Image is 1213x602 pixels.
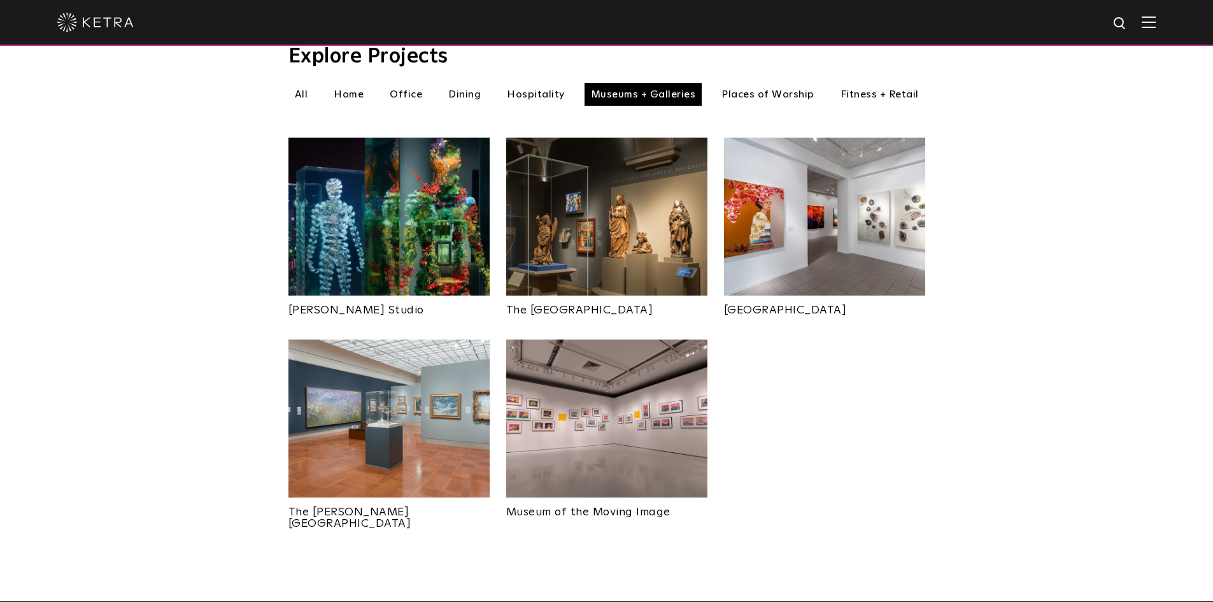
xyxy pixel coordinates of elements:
[327,83,370,106] li: Home
[1112,16,1128,32] img: search icon
[1142,16,1156,28] img: Hamburger%20Nav.svg
[288,340,490,498] img: New-Project-Page-hero-(3x)_0009_NPR-517_BlochGallery_-2261
[506,296,707,316] a: The [GEOGRAPHIC_DATA]
[288,47,925,67] h3: Explore Projects
[288,296,490,316] a: [PERSON_NAME] Studio
[288,138,490,296] img: Dustin_Yellin_Ketra_Web-03-1
[585,83,702,106] li: Museums + Galleries
[288,498,490,529] a: The [PERSON_NAME][GEOGRAPHIC_DATA]
[442,83,487,106] li: Dining
[500,83,571,106] li: Hospitality
[724,296,925,316] a: [GEOGRAPHIC_DATA]
[715,83,821,106] li: Places of Worship
[57,13,134,32] img: ketra-logo-2019-white
[724,138,925,296] img: Oceanside Thumbnail photo
[288,83,315,106] li: All
[506,340,707,498] img: New-Project-Page-hero-(3x)_0020_20200311_simpsons_exhibit_by_sachynmital_010
[506,498,707,518] a: Museum of the Moving Image
[383,83,429,106] li: Office
[506,138,707,296] img: New-Project-Page-hero-(3x)_0019_66708477_466895597428789_8185088725584995781_n
[834,83,925,106] li: Fitness + Retail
